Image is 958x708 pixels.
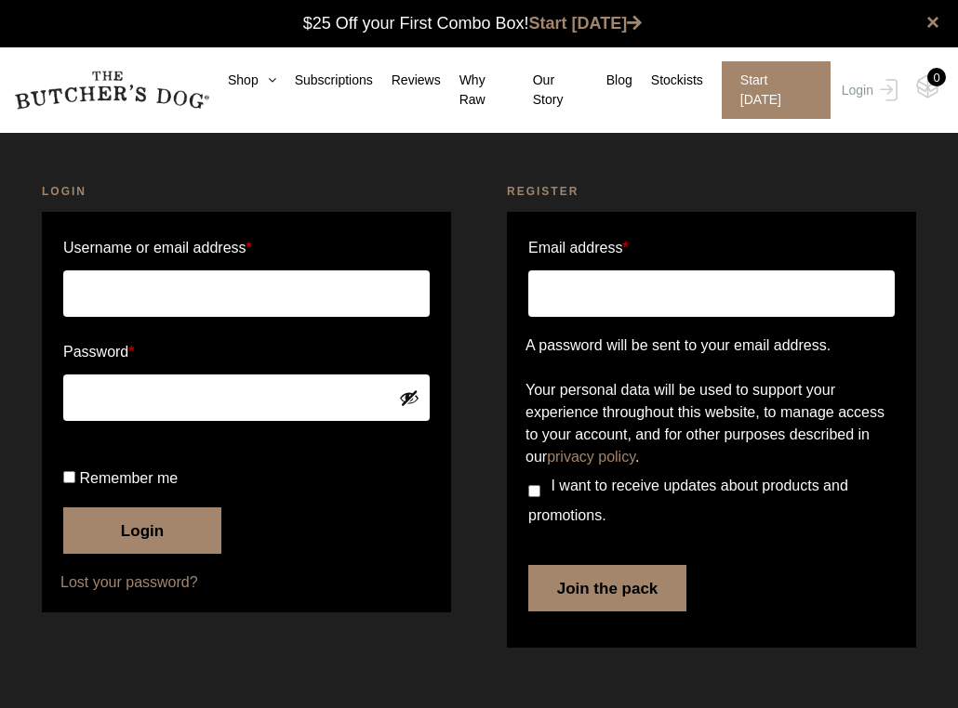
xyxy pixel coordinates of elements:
span: Remember me [79,470,178,486]
p: Your personal data will be used to support your experience throughout this website, to manage acc... [526,379,898,468]
a: Lost your password? [60,571,432,594]
a: Reviews [373,71,441,90]
div: 0 [927,68,946,86]
a: Login [837,61,898,119]
a: Stockists [632,71,703,90]
span: I want to receive updates about products and promotions. [528,478,848,523]
a: Why Raw [441,71,514,110]
a: privacy policy [547,449,635,465]
input: Remember me [63,471,75,483]
button: Join the pack [528,565,686,611]
button: Show password [399,387,419,408]
p: A password will be sent to your email address. [526,334,898,357]
h2: Login [42,182,451,201]
input: I want to receive updates about products and promotions. [528,485,540,497]
h2: Register [507,182,916,201]
a: Blog [588,71,632,90]
span: Start [DATE] [722,61,831,119]
label: Username or email address [63,233,430,263]
img: TBD_Cart-Empty.png [916,74,939,98]
a: Shop [209,71,276,90]
a: Our Story [514,71,588,110]
a: close [926,11,939,33]
a: Start [DATE] [529,14,643,33]
label: Email address [528,233,629,263]
button: Login [63,507,221,554]
a: Start [DATE] [703,61,837,119]
a: Subscriptions [276,71,373,90]
label: Password [63,337,430,367]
